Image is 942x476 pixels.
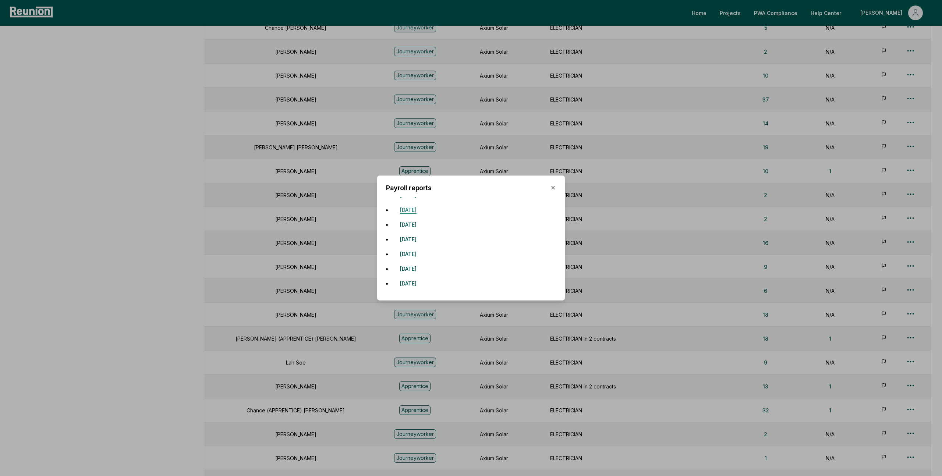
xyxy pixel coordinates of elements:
button: [DATE] [394,291,422,305]
button: [DATE] [394,232,422,246]
button: [DATE] [394,246,422,261]
h2: Payroll reports [386,185,556,191]
button: [DATE] [394,202,422,217]
button: [DATE] [394,276,422,291]
button: [DATE] [394,217,422,232]
button: [DATE] [394,261,422,276]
